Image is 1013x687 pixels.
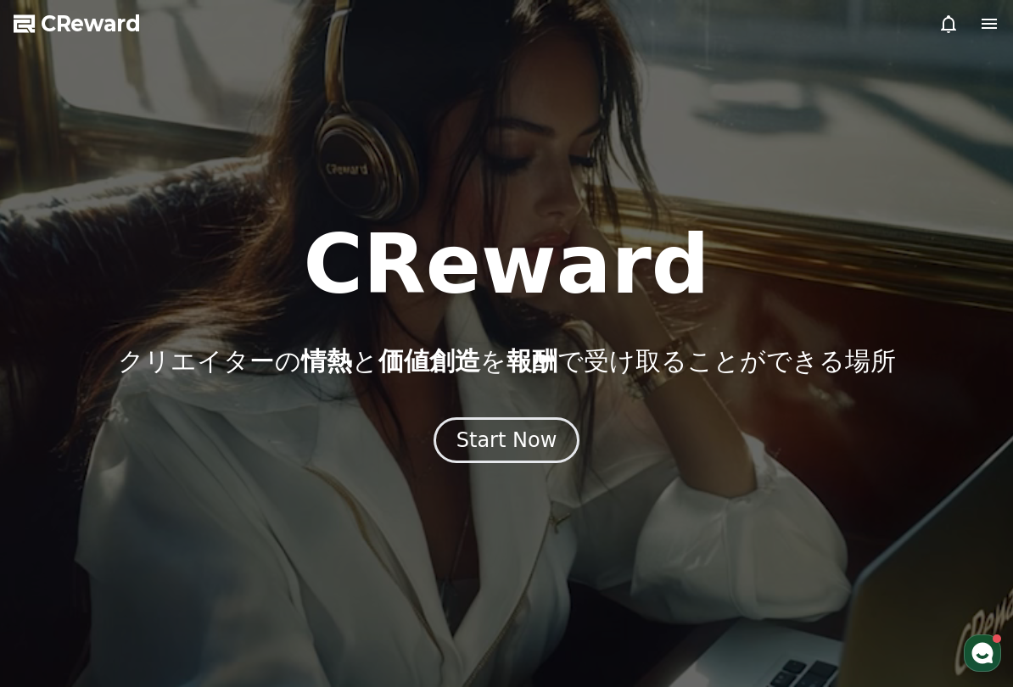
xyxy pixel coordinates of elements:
a: Start Now [434,434,580,450]
span: 価値創造 [378,346,480,376]
a: Home [5,640,339,682]
span: Settings [819,665,863,679]
span: Home [156,665,187,679]
a: Messages [339,640,674,682]
button: Start Now [434,417,580,463]
span: 情熱 [301,346,352,376]
a: Settings [674,640,1008,682]
span: 報酬 [506,346,557,376]
span: CReward [41,10,141,37]
div: Start Now [456,427,557,454]
span: Messages [480,666,533,680]
p: クリエイターの と を で受け取ることができる場所 [118,346,896,377]
h1: CReward [303,224,709,305]
a: CReward [14,10,141,37]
